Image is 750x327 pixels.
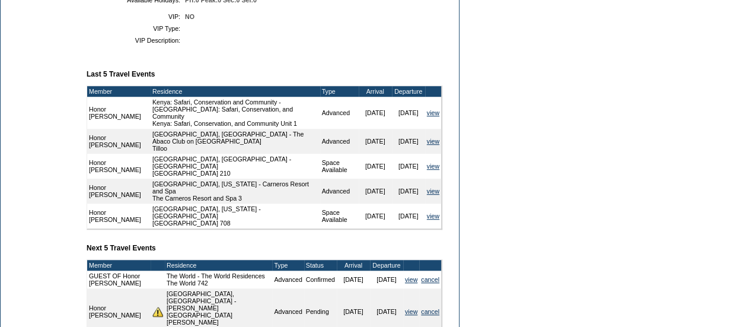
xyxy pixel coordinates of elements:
a: cancel [421,276,439,283]
td: Honor [PERSON_NAME] [87,204,151,228]
td: Type [272,260,304,271]
td: Residence [151,86,320,97]
td: Kenya: Safari, Conservation and Community - [GEOGRAPHIC_DATA]: Safari, Conservation, and Communit... [151,97,320,129]
td: Space Available [320,204,359,228]
td: VIP: [91,13,180,20]
td: [DATE] [359,129,392,154]
td: Advanced [320,179,359,204]
td: Member [87,260,151,271]
td: Advanced [272,271,304,288]
td: [DATE] [359,179,392,204]
td: Honor [PERSON_NAME] [87,129,151,154]
td: [DATE] [359,204,392,228]
a: view [427,163,439,170]
a: view [427,138,439,145]
a: view [405,276,417,283]
td: [DATE] [337,271,370,288]
td: [DATE] [392,154,425,179]
td: [GEOGRAPHIC_DATA], [GEOGRAPHIC_DATA] - [GEOGRAPHIC_DATA] [GEOGRAPHIC_DATA] 210 [151,154,320,179]
img: There are insufficient days and/or tokens to cover this reservation [152,306,163,317]
span: NO [185,13,194,20]
td: Honor [PERSON_NAME] [87,154,151,179]
td: Type [320,86,359,97]
td: GUEST OF Honor [PERSON_NAME] [87,271,151,288]
td: VIP Type: [91,25,180,32]
td: [DATE] [359,97,392,129]
td: [DATE] [392,97,425,129]
td: VIP Description: [91,37,180,44]
td: [DATE] [392,129,425,154]
td: [DATE] [392,179,425,204]
td: [DATE] [392,204,425,228]
td: The World - The World Residences The World 742 [165,271,272,288]
td: Honor [PERSON_NAME] [87,97,151,129]
td: Honor [PERSON_NAME] [87,179,151,204]
td: [GEOGRAPHIC_DATA], [US_STATE] - Carneros Resort and Spa The Carneros Resort and Spa 3 [151,179,320,204]
td: [DATE] [370,271,403,288]
td: Departure [392,86,425,97]
td: Arrival [359,86,392,97]
td: Space Available [320,154,359,179]
a: view [427,212,439,220]
a: view [427,188,439,195]
td: Confirmed [304,271,337,288]
td: Status [304,260,337,271]
td: [GEOGRAPHIC_DATA], [US_STATE] - [GEOGRAPHIC_DATA] [GEOGRAPHIC_DATA] 708 [151,204,320,228]
td: Advanced [320,129,359,154]
td: [DATE] [359,154,392,179]
td: [GEOGRAPHIC_DATA], [GEOGRAPHIC_DATA] - The Abaco Club on [GEOGRAPHIC_DATA] Tilloo [151,129,320,154]
b: Last 5 Travel Events [87,70,155,78]
td: Advanced [320,97,359,129]
b: Next 5 Travel Events [87,244,156,252]
td: Departure [370,260,403,271]
td: Residence [165,260,272,271]
a: view [427,109,439,116]
a: view [405,308,417,315]
a: cancel [421,308,439,315]
td: Member [87,86,151,97]
td: Arrival [337,260,370,271]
